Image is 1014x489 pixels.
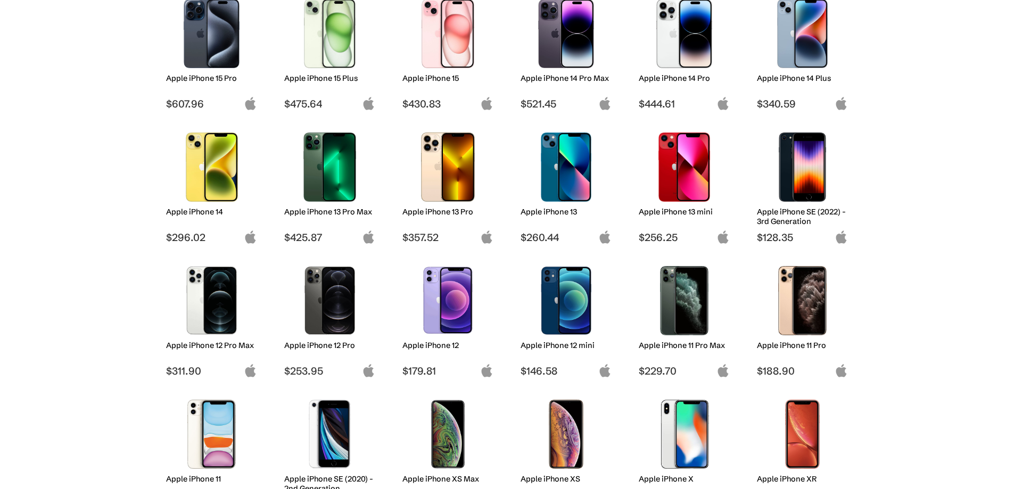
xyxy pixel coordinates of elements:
[161,127,262,244] a: iPhone 14 Apple iPhone 14 $296.02 apple-logo
[757,474,848,484] h2: Apple iPhone XR
[410,132,485,202] img: iPhone 13 Pro
[362,364,375,377] img: apple-logo
[402,231,493,244] span: $357.52
[752,261,853,377] a: iPhone 11 Pro Apple iPhone 11 Pro $188.90 apple-logo
[516,261,617,377] a: iPhone 12 mini Apple iPhone 12 mini $146.58 apple-logo
[174,266,249,335] img: iPhone 12 Pro Max
[598,97,612,110] img: apple-logo
[521,341,612,350] h2: Apple iPhone 12 mini
[161,261,262,377] a: iPhone 12 Pro Max Apple iPhone 12 Pro Max $311.90 apple-logo
[480,230,493,244] img: apple-logo
[284,73,375,83] h2: Apple iPhone 15 Plus
[765,266,840,335] img: iPhone 11 Pro
[757,73,848,83] h2: Apple iPhone 14 Plus
[716,364,730,377] img: apple-logo
[757,231,848,244] span: $128.35
[634,127,735,244] a: iPhone 13 mini Apple iPhone 13 mini $256.25 apple-logo
[757,207,848,226] h2: Apple iPhone SE (2022) - 3rd Generation
[634,261,735,377] a: iPhone 11 Pro Max Apple iPhone 11 Pro Max $229.70 apple-logo
[639,341,730,350] h2: Apple iPhone 11 Pro Max
[757,341,848,350] h2: Apple iPhone 11 Pro
[521,207,612,217] h2: Apple iPhone 13
[402,97,493,110] span: $430.83
[166,97,257,110] span: $607.96
[174,400,249,469] img: iPhone 11
[402,364,493,377] span: $179.81
[521,364,612,377] span: $146.58
[521,474,612,484] h2: Apple iPhone XS
[639,474,730,484] h2: Apple iPhone X
[174,132,249,202] img: iPhone 14
[244,97,257,110] img: apple-logo
[521,97,612,110] span: $521.45
[639,207,730,217] h2: Apple iPhone 13 mini
[402,474,493,484] h2: Apple iPhone XS Max
[757,97,848,110] span: $340.59
[647,400,722,469] img: iPhone X
[244,364,257,377] img: apple-logo
[598,364,612,377] img: apple-logo
[716,230,730,244] img: apple-logo
[279,127,381,244] a: iPhone 13 Pro Max Apple iPhone 13 Pro Max $425.87 apple-logo
[647,132,722,202] img: iPhone 13 mini
[480,97,493,110] img: apple-logo
[639,97,730,110] span: $444.61
[398,261,499,377] a: iPhone 12 Apple iPhone 12 $179.81 apple-logo
[398,127,499,244] a: iPhone 13 Pro Apple iPhone 13 Pro $357.52 apple-logo
[529,400,604,469] img: iPhone XS
[529,132,604,202] img: iPhone 13
[639,73,730,83] h2: Apple iPhone 14 Pro
[835,364,848,377] img: apple-logo
[292,132,367,202] img: iPhone 13 Pro Max
[765,132,840,202] img: iPhone SE 3rd Gen
[166,73,257,83] h2: Apple iPhone 15 Pro
[410,266,485,335] img: iPhone 12
[362,230,375,244] img: apple-logo
[765,400,840,469] img: iPhone XR
[279,261,381,377] a: iPhone 12 Pro Apple iPhone 12 Pro $253.95 apple-logo
[521,231,612,244] span: $260.44
[166,364,257,377] span: $311.90
[529,266,604,335] img: iPhone 12 mini
[166,341,257,350] h2: Apple iPhone 12 Pro Max
[292,266,367,335] img: iPhone 12 Pro
[402,207,493,217] h2: Apple iPhone 13 Pro
[284,364,375,377] span: $253.95
[292,400,367,469] img: iPhone SE 2nd Gen
[639,364,730,377] span: $229.70
[402,341,493,350] h2: Apple iPhone 12
[757,364,848,377] span: $188.90
[362,97,375,110] img: apple-logo
[598,230,612,244] img: apple-logo
[521,73,612,83] h2: Apple iPhone 14 Pro Max
[166,231,257,244] span: $296.02
[166,474,257,484] h2: Apple iPhone 11
[480,364,493,377] img: apple-logo
[752,127,853,244] a: iPhone SE 3rd Gen Apple iPhone SE (2022) - 3rd Generation $128.35 apple-logo
[835,230,848,244] img: apple-logo
[284,97,375,110] span: $475.64
[244,230,257,244] img: apple-logo
[166,207,257,217] h2: Apple iPhone 14
[639,231,730,244] span: $256.25
[716,97,730,110] img: apple-logo
[284,341,375,350] h2: Apple iPhone 12 Pro
[647,266,722,335] img: iPhone 11 Pro Max
[284,231,375,244] span: $425.87
[402,73,493,83] h2: Apple iPhone 15
[835,97,848,110] img: apple-logo
[410,400,485,469] img: iPhone XS Max
[516,127,617,244] a: iPhone 13 Apple iPhone 13 $260.44 apple-logo
[284,207,375,217] h2: Apple iPhone 13 Pro Max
